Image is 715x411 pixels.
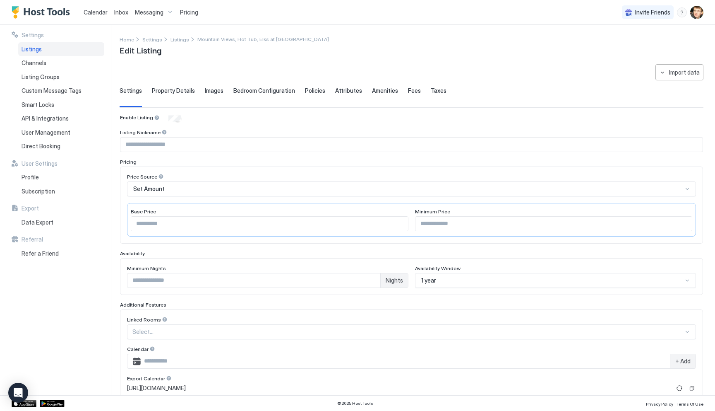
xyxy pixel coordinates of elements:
[431,87,446,94] span: Taxes
[84,8,108,17] a: Calendar
[131,208,156,215] span: Base Price
[669,68,700,77] div: Import data
[18,139,104,153] a: Direct Booking
[18,84,104,98] a: Custom Message Tags
[674,383,684,393] button: Refresh
[22,115,69,122] span: API & Integrations
[120,44,161,56] span: Edit Listing
[12,6,74,19] a: Host Tools Logo
[415,208,450,215] span: Minimum Price
[22,129,70,136] span: User Management
[120,87,142,94] span: Settings
[120,129,161,135] span: Listing Nickname
[372,87,398,94] span: Amenities
[127,174,157,180] span: Price Source
[22,87,82,94] span: Custom Message Tags
[120,35,134,44] div: Breadcrumb
[114,9,128,16] span: Inbox
[22,46,42,53] span: Listings
[675,358,691,365] span: + Add
[22,73,60,81] span: Listing Groups
[131,217,408,231] input: Input Field
[690,6,703,19] div: User profile
[18,42,104,56] a: Listings
[170,35,189,44] a: Listings
[127,265,166,271] span: Minimum Nights
[415,217,692,231] input: Input Field
[22,174,39,181] span: Profile
[133,185,165,193] span: Set Amount
[18,184,104,198] a: Subscription
[688,384,696,392] button: Copy
[135,9,163,16] span: Messaging
[18,70,104,84] a: Listing Groups
[120,114,153,121] span: Enable Listing
[22,236,43,243] span: Referral
[408,87,421,94] span: Fees
[22,205,39,212] span: Export
[22,188,55,195] span: Subscription
[120,138,703,152] input: Input Field
[233,87,295,94] span: Bedroom Configuration
[635,9,670,16] span: Invite Friends
[197,36,329,42] span: Breadcrumb
[18,247,104,261] a: Refer a Friend
[127,317,161,323] span: Linked Rooms
[22,160,58,167] span: User Settings
[120,159,137,165] span: Pricing
[421,277,436,284] span: 1 year
[120,35,134,44] a: Home
[677,399,703,408] a: Terms Of Use
[120,302,166,308] span: Additional Features
[386,277,403,284] span: Nights
[180,9,198,16] span: Pricing
[12,400,36,407] a: App Store
[677,7,687,17] div: menu
[127,346,149,352] span: Calendar
[127,384,671,392] a: [URL][DOMAIN_NAME]
[152,87,195,94] span: Property Details
[22,101,54,109] span: Smart Locks
[18,98,104,112] a: Smart Locks
[120,250,145,256] span: Availability
[337,401,373,406] span: © 2025 Host Tools
[655,64,703,80] button: Import data
[127,375,165,382] span: Export Calendar
[22,31,44,39] span: Settings
[22,250,59,257] span: Refer a Friend
[127,273,380,288] input: Input Field
[170,36,189,43] span: Listings
[127,384,186,392] span: [URL][DOMAIN_NAME]
[415,265,461,271] span: Availability Window
[22,59,46,67] span: Channels
[205,87,223,94] span: Images
[18,215,104,230] a: Data Export
[677,401,703,406] span: Terms Of Use
[18,111,104,126] a: API & Integrations
[305,87,325,94] span: Policies
[84,9,108,16] span: Calendar
[22,219,53,226] span: Data Export
[646,399,673,408] a: Privacy Policy
[18,126,104,140] a: User Management
[142,36,162,43] span: Settings
[170,35,189,44] div: Breadcrumb
[22,143,60,150] span: Direct Booking
[141,354,670,368] input: Input Field
[114,8,128,17] a: Inbox
[18,56,104,70] a: Channels
[646,401,673,406] span: Privacy Policy
[335,87,362,94] span: Attributes
[40,400,65,407] a: Google Play Store
[120,36,134,43] span: Home
[8,383,28,403] div: Open Intercom Messenger
[142,35,162,44] div: Breadcrumb
[142,35,162,44] a: Settings
[18,170,104,184] a: Profile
